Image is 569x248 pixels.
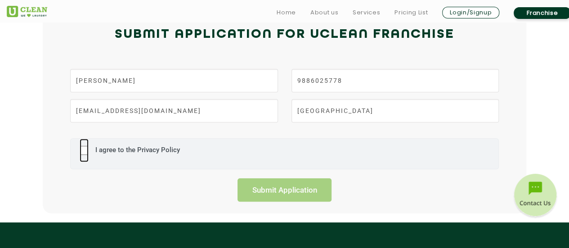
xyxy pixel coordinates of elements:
input: Email Id* [70,99,278,122]
a: Pricing List [394,7,428,18]
img: contact-btn [513,174,558,219]
input: Submit Application [237,178,332,202]
input: Phone Number* [291,69,499,92]
a: Home [277,7,296,18]
img: UClean Laundry and Dry Cleaning [7,6,47,17]
a: Login/Signup [442,7,499,18]
a: Services [353,7,380,18]
input: Name* [70,69,278,92]
label: I agree to the Privacy Policy [93,146,180,162]
a: About us [310,7,338,18]
input: City* [291,99,499,122]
